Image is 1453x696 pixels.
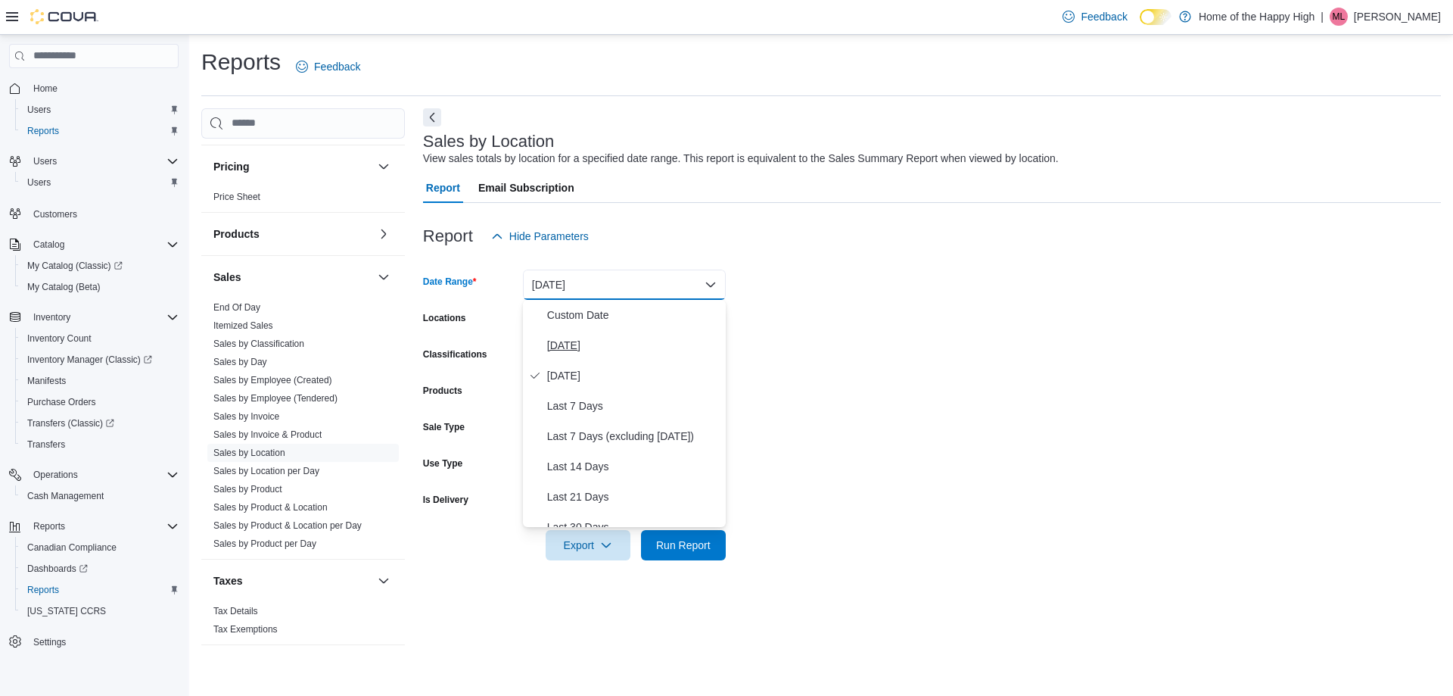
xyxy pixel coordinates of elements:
button: Transfers [15,434,185,455]
span: Manifests [27,375,66,387]
button: Purchase Orders [15,392,185,413]
button: Pricing [213,159,372,174]
button: Export [546,530,630,560]
span: Users [27,104,51,116]
a: Itemized Sales [213,320,273,331]
button: Reports [3,516,185,537]
label: Date Range [423,276,477,288]
h3: Products [213,226,260,242]
p: [PERSON_NAME] [1354,8,1441,26]
button: Operations [3,464,185,485]
span: Feedback [314,59,360,74]
span: My Catalog (Classic) [27,260,123,272]
span: Canadian Compliance [21,538,179,557]
span: My Catalog (Beta) [27,281,101,293]
span: Washington CCRS [21,602,179,620]
a: Transfers [21,435,71,454]
p: | [1321,8,1324,26]
a: Sales by Classification [213,339,304,349]
span: My Catalog (Beta) [21,278,179,296]
span: Transfers [27,439,65,451]
div: Sales [201,298,405,559]
button: Hide Parameters [485,221,595,251]
span: Sales by Day [213,356,267,368]
a: End Of Day [213,302,260,313]
span: Transfers [21,435,179,454]
a: Purchase Orders [21,393,102,411]
a: Inventory Manager (Classic) [21,351,158,369]
a: Feedback [1056,2,1133,32]
span: Inventory Manager (Classic) [27,354,152,366]
span: Customers [27,204,179,223]
button: [DATE] [523,270,726,300]
div: Taxes [201,602,405,645]
button: Users [27,152,63,170]
span: Home [33,83,58,95]
a: [US_STATE] CCRS [21,602,112,620]
span: Email Subscription [478,173,574,203]
button: Manifests [15,370,185,392]
span: Reports [33,520,65,532]
button: Reports [15,579,185,601]
button: Inventory [3,307,185,328]
span: Sales by Location per Day [213,465,319,477]
span: Price Sheet [213,191,260,203]
a: Transfers (Classic) [15,413,185,434]
button: Reports [27,517,71,535]
span: Inventory Count [27,332,92,345]
span: Sales by Product & Location [213,501,328,513]
span: Feedback [1081,9,1127,24]
a: Dashboards [15,558,185,579]
span: Purchase Orders [21,393,179,411]
a: Cash Management [21,487,110,505]
a: Sales by Employee (Tendered) [213,393,338,404]
span: [US_STATE] CCRS [27,605,106,617]
label: Products [423,385,462,397]
button: Products [213,226,372,242]
span: Last 14 Days [547,457,720,476]
span: Transfers (Classic) [27,417,114,429]
a: Sales by Product & Location per Day [213,520,362,531]
a: Dashboards [21,560,94,578]
a: Sales by Location per Day [213,466,319,476]
span: Tax Exemptions [213,623,278,635]
button: My Catalog (Beta) [15,276,185,298]
span: Tax Details [213,605,258,617]
span: Run Report [656,538,711,553]
span: Catalog [27,236,179,254]
h1: Reports [201,47,281,77]
span: Export [555,530,621,560]
span: Reports [21,581,179,599]
button: Run Report [641,530,726,560]
a: Users [21,173,57,192]
span: Customers [33,208,77,220]
a: Sales by Product per Day [213,538,316,549]
span: Last 21 Days [547,488,720,506]
span: Home [27,79,179,98]
a: Sales by Invoice & Product [213,429,322,440]
button: Inventory [27,308,76,326]
span: Users [27,176,51,189]
span: Reports [27,584,59,596]
button: Catalog [27,236,70,254]
label: Use Type [423,457,462,470]
a: Inventory Count [21,329,98,348]
span: Last 7 Days (excluding [DATE]) [547,427,720,445]
a: Sales by Location [213,448,285,458]
a: Transfers (Classic) [21,414,120,432]
span: Operations [27,466,179,484]
a: Sales by Employee (Created) [213,375,332,385]
span: ML [1333,8,1346,26]
label: Is Delivery [423,494,468,506]
button: Users [3,151,185,172]
button: Sales [375,268,393,286]
span: Settings [27,632,179,651]
span: Catalog [33,239,64,251]
span: Report [426,173,460,203]
a: Customers [27,205,83,223]
span: Transfers (Classic) [21,414,179,432]
span: [DATE] [547,336,720,354]
label: Sale Type [423,421,465,433]
span: Users [33,155,57,167]
span: Sales by Product & Location per Day [213,520,362,532]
